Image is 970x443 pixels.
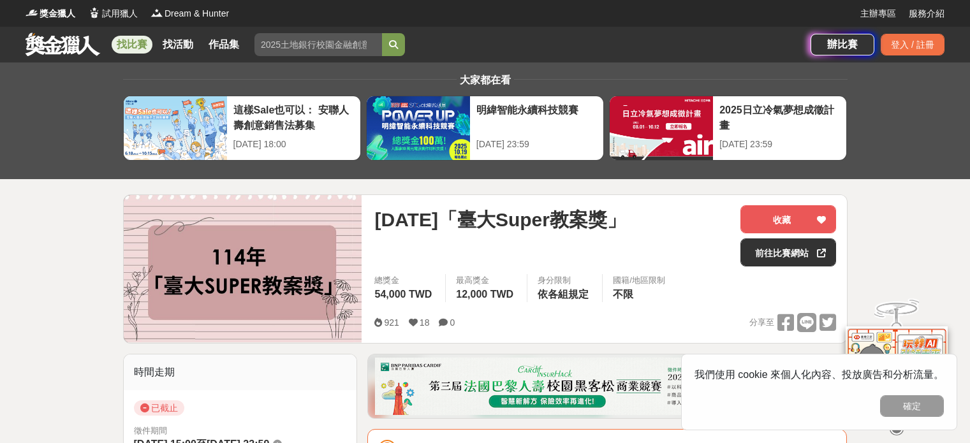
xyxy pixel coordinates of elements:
a: 明緯智能永續科技競賽[DATE] 23:59 [366,96,604,161]
a: 作品集 [203,36,244,54]
span: 不限 [613,289,633,300]
div: 國籍/地區限制 [613,274,665,287]
a: 主辦專區 [860,7,896,20]
span: 0 [450,317,455,328]
a: 辦比賽 [811,34,874,55]
a: LogoDream & Hunter [151,7,229,20]
img: 331336aa-f601-432f-a281-8c17b531526f.png [375,358,839,415]
div: [DATE] 23:59 [476,138,597,151]
img: Logo [26,6,38,19]
span: Dream & Hunter [165,7,229,20]
button: 確定 [880,395,944,417]
div: 2025日立冷氣夢想成徵計畫 [719,103,840,131]
a: 服務介紹 [909,7,944,20]
span: 獎金獵人 [40,7,75,20]
a: Logo試用獵人 [88,7,138,20]
div: [DATE] 18:00 [233,138,354,151]
div: [DATE] 23:59 [719,138,840,151]
div: 時間走期 [124,354,357,390]
div: 身分限制 [538,274,592,287]
div: 登入 / 註冊 [881,34,944,55]
span: 我們使用 cookie 來個人化內容、投放廣告和分析流量。 [694,369,944,380]
a: 2025日立冷氣夢想成徵計畫[DATE] 23:59 [609,96,847,161]
span: [DATE]「臺大Super教案獎」 [374,205,626,234]
a: 前往比賽網站 [740,238,836,266]
span: 18 [420,317,430,328]
span: 總獎金 [374,274,435,287]
span: 分享至 [749,313,774,332]
img: Logo [88,6,101,19]
a: 找比賽 [112,36,152,54]
span: 徵件期間 [134,426,167,435]
span: 921 [384,317,399,328]
img: Logo [151,6,163,19]
div: 明緯智能永續科技競賽 [476,103,597,131]
span: 大家都在看 [457,75,514,85]
span: 依各組規定 [538,289,589,300]
input: 2025土地銀行校園金融創意挑戰賽：從你出發 開啟智慧金融新頁 [254,33,382,56]
span: 12,000 TWD [456,289,513,300]
button: 收藏 [740,205,836,233]
span: 最高獎金 [456,274,517,287]
img: Cover Image [124,195,362,342]
a: 找活動 [158,36,198,54]
span: 已截止 [134,400,184,416]
div: 這樣Sale也可以： 安聯人壽創意銷售法募集 [233,103,354,131]
span: 試用獵人 [102,7,138,20]
a: 這樣Sale也可以： 安聯人壽創意銷售法募集[DATE] 18:00 [123,96,361,161]
a: Logo獎金獵人 [26,7,75,20]
span: 54,000 TWD [374,289,432,300]
img: d2146d9a-e6f6-4337-9592-8cefde37ba6b.png [846,323,948,407]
